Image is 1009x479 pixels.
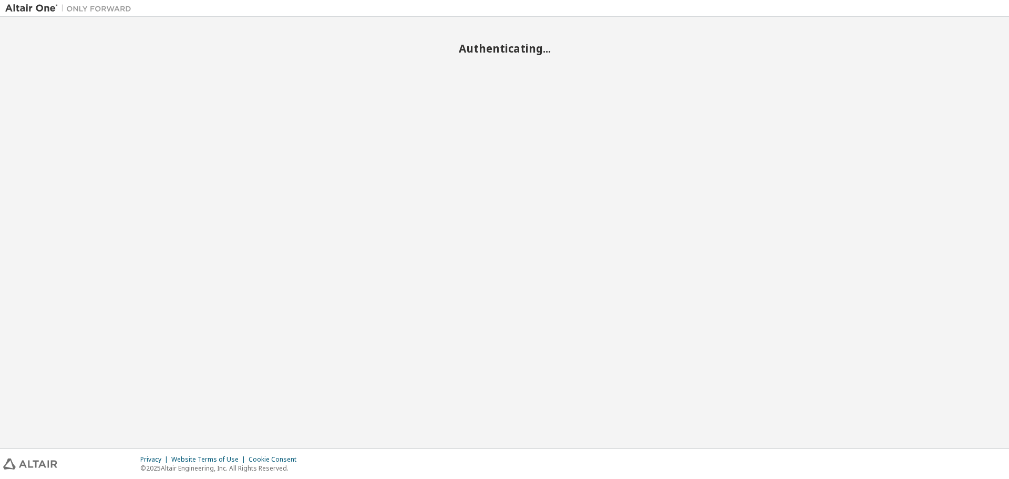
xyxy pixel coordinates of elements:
p: © 2025 Altair Engineering, Inc. All Rights Reserved. [140,464,303,473]
img: Altair One [5,3,137,14]
h2: Authenticating... [5,42,1004,55]
div: Privacy [140,455,171,464]
div: Cookie Consent [249,455,303,464]
div: Website Terms of Use [171,455,249,464]
img: altair_logo.svg [3,458,57,470]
